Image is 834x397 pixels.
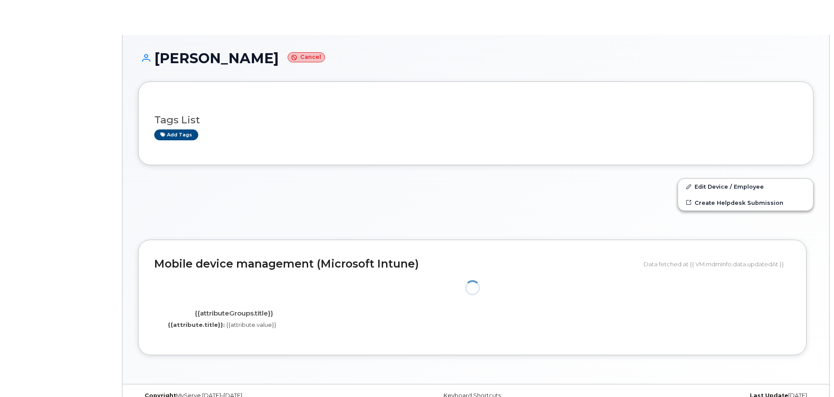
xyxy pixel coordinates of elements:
label: {{attribute.title}}: [168,321,225,329]
div: Data fetched at {{ VM.mdmInfo.data.updatedAt }} [644,256,790,272]
small: Cancel [288,52,325,62]
a: Edit Device / Employee [678,179,813,194]
h2: Mobile device management (Microsoft Intune) [154,258,637,270]
h1: [PERSON_NAME] [138,51,814,66]
h4: {{attributeGroups.title}} [161,310,307,317]
h3: Tags List [154,115,797,126]
a: Create Helpdesk Submission [678,195,813,210]
a: Add tags [154,129,198,140]
span: {{attribute.value}} [226,321,276,328]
